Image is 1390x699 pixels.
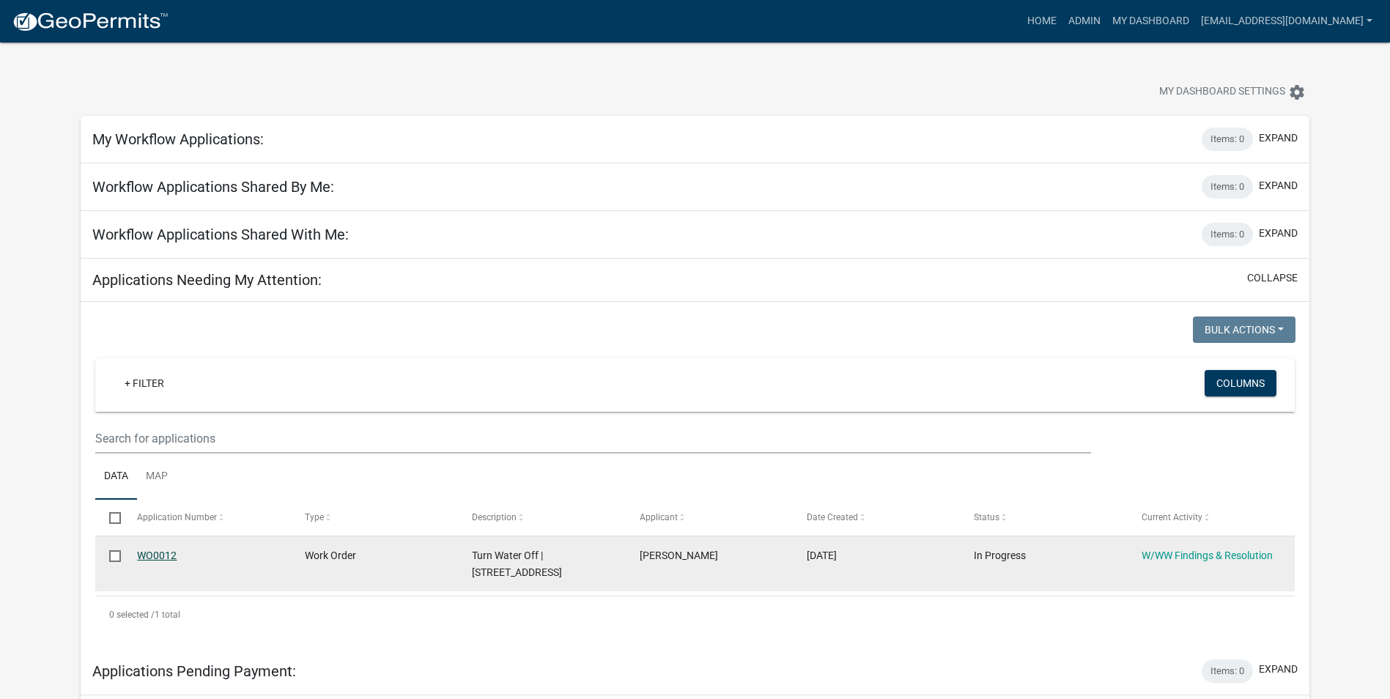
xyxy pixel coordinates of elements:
[625,500,792,535] datatable-header-cell: Applicant
[1106,7,1195,35] a: My Dashboard
[1142,512,1202,522] span: Current Activity
[458,500,625,535] datatable-header-cell: Description
[137,512,217,522] span: Application Number
[123,500,290,535] datatable-header-cell: Application Number
[1021,7,1062,35] a: Home
[1259,130,1298,146] button: expand
[1142,550,1273,561] a: W/WW Findings & Resolution
[960,500,1127,535] datatable-header-cell: Status
[137,550,177,561] a: WO0012
[92,271,322,289] h5: Applications Needing My Attention:
[1147,78,1317,106] button: My Dashboard Settingssettings
[81,302,1309,647] div: collapse
[113,370,176,396] a: + Filter
[1062,7,1106,35] a: Admin
[1159,84,1285,101] span: My Dashboard Settings
[640,550,718,561] span: Christy Hess
[109,610,155,620] span: 0 selected /
[305,512,324,522] span: Type
[1259,226,1298,241] button: expand
[137,454,177,500] a: Map
[793,500,960,535] datatable-header-cell: Date Created
[974,550,1026,561] span: In Progress
[92,662,296,680] h5: Applications Pending Payment:
[1288,84,1306,101] i: settings
[95,500,123,535] datatable-header-cell: Select
[1202,127,1253,151] div: Items: 0
[1259,662,1298,677] button: expand
[807,512,858,522] span: Date Created
[92,130,264,148] h5: My Workflow Applications:
[95,454,137,500] a: Data
[95,424,1091,454] input: Search for applications
[92,226,349,243] h5: Workflow Applications Shared With Me:
[640,512,678,522] span: Applicant
[1202,175,1253,199] div: Items: 0
[1195,7,1378,35] a: [EMAIL_ADDRESS][DOMAIN_NAME]
[1193,317,1295,343] button: Bulk Actions
[1205,370,1276,396] button: Columns
[1247,270,1298,286] button: collapse
[1127,500,1294,535] datatable-header-cell: Current Activity
[472,550,562,578] span: Turn Water Off | 1505 Blue Ridge Dr
[92,178,334,196] h5: Workflow Applications Shared By Me:
[807,550,837,561] span: 10/10/2025
[305,550,356,561] span: Work Order
[974,512,999,522] span: Status
[1259,178,1298,193] button: expand
[95,596,1295,633] div: 1 total
[1202,659,1253,683] div: Items: 0
[472,512,517,522] span: Description
[1202,223,1253,246] div: Items: 0
[291,500,458,535] datatable-header-cell: Type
